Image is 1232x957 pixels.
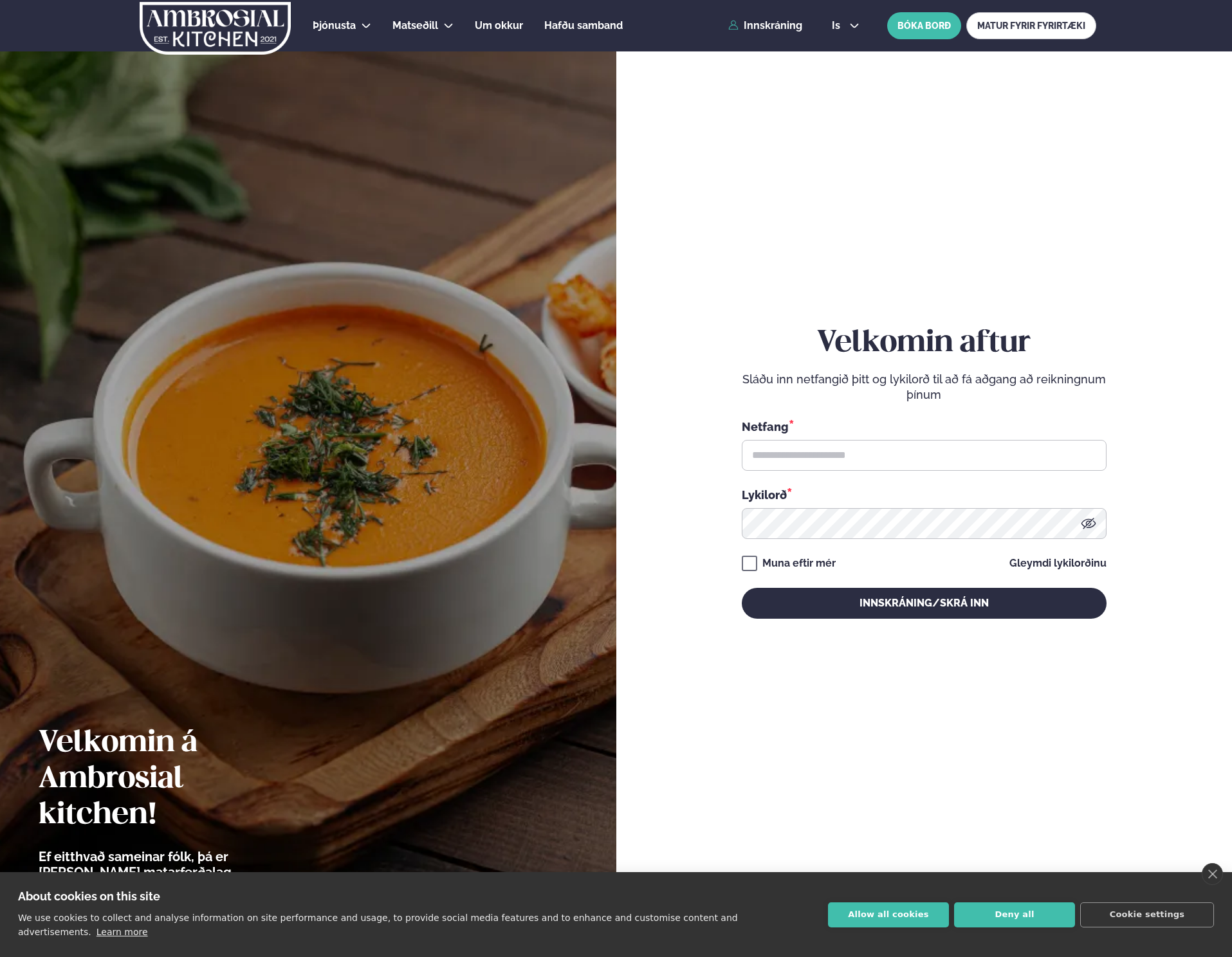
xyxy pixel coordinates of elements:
[1202,863,1223,885] a: close
[742,418,1107,435] div: Netfang
[1080,902,1214,927] button: Cookie settings
[39,849,306,880] p: Ef eitthvað sameinar fólk, þá er [PERSON_NAME] matarferðalag.
[313,18,356,33] a: Þjónusta
[97,927,148,937] a: Learn more
[822,21,870,31] button: is
[828,902,949,927] button: Allow all cookies
[18,889,160,903] strong: About cookies on this site
[887,12,961,39] button: BÓKA BORÐ
[475,19,523,32] span: Um okkur
[39,725,306,834] h2: Velkomin á Ambrosial kitchen!
[832,21,844,31] span: is
[392,18,438,33] a: Matseðill
[954,902,1075,927] button: Deny all
[475,18,523,33] a: Um okkur
[1009,558,1107,569] a: Gleymdi lykilorðinu
[313,19,356,32] span: Þjónusta
[544,19,623,32] span: Hafðu samband
[544,18,623,33] a: Hafðu samband
[742,372,1107,403] p: Sláðu inn netfangið þitt og lykilorð til að fá aðgang að reikningnum þínum
[742,588,1107,619] button: Innskráning/Skrá inn
[728,20,802,32] a: Innskráning
[392,19,438,32] span: Matseðill
[138,2,292,55] img: logo
[18,913,738,937] p: We use cookies to collect and analyse information on site performance and usage, to provide socia...
[742,325,1107,361] h2: Velkomin aftur
[742,486,1107,503] div: Lykilorð
[966,12,1096,39] a: MATUR FYRIR FYRIRTÆKI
